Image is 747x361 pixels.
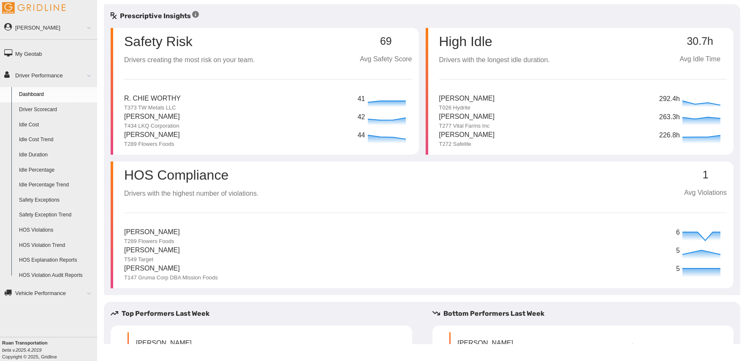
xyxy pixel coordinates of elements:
p: T549 Target [124,256,180,263]
h5: Prescriptive Insights [111,11,199,21]
p: Drivers creating the most risk on your team. [124,55,255,66]
a: Idle Duration [15,148,97,163]
p: T277 Vital Farms Inc [439,122,495,130]
p: 263.3h [659,112,680,123]
p: 30.7h [673,36,727,47]
p: T289 Flowers Foods [124,140,180,148]
p: 5 [676,246,680,256]
h5: Top Performers Last Week [111,309,419,319]
p: Avg Safety Score [360,54,412,65]
a: Idle Percentage Trend [15,178,97,193]
a: HOS Violations [15,223,97,238]
p: T147 Gruma Corp DBA Mission Foods [124,274,218,282]
p: 40 [611,340,622,353]
p: [PERSON_NAME] [136,338,236,348]
p: [PERSON_NAME] [124,263,218,274]
p: [PERSON_NAME] [439,130,495,140]
p: [PERSON_NAME] [439,93,495,104]
a: Driver Scorecard [15,102,97,118]
p: 226.8h [659,130,680,141]
p: T289 Flowers Foods [124,238,180,245]
p: Drivers with the highest number of violations. [124,189,258,199]
a: Idle Cost [15,118,97,133]
p: 69 [360,36,412,47]
p: 292.4h [659,94,680,104]
p: Avg Idle Time [673,54,727,65]
h5: Bottom Performers Last Week [432,309,741,319]
p: [PERSON_NAME] [124,112,180,122]
p: 0 [308,342,321,352]
img: Gridline [2,2,65,14]
p: [PERSON_NAME] [439,112,495,122]
a: HOS Violation Audit Reports [15,268,97,283]
p: 1 [684,169,727,181]
p: [PERSON_NAME] [458,338,519,348]
p: T434 LKQ Corporation [124,122,180,130]
p: [PERSON_NAME] [124,245,180,256]
b: Ruan Transportation [2,340,48,345]
a: Dashboard [15,87,97,102]
a: HOS Explanation Reports [15,253,97,268]
p: Safety Risk [124,35,193,48]
p: HOS Compliance [124,168,258,182]
i: beta v.2025.4.2019 [2,347,41,353]
p: Avg Violations [684,188,727,198]
a: HOS Violation Trend [15,238,97,253]
p: [PERSON_NAME] [124,130,180,140]
p: 41 [358,94,366,104]
p: 75 [289,340,300,353]
p: T272 Safelite [439,140,495,148]
p: T373 TW Metals LLC [124,104,181,112]
a: Idle Percentage [15,163,97,178]
p: 44 [358,130,366,141]
p: Drivers with the longest idle duration. [439,55,550,66]
p: 6 [676,227,680,238]
p: 10 [630,342,643,352]
p: [PERSON_NAME] [124,227,180,238]
a: Idle Cost Trend [15,132,97,148]
a: Safety Exceptions [15,193,97,208]
p: 5 [676,264,680,274]
div: Copyright © 2025, Gridline [2,339,97,360]
p: R. Chie Worthy [124,93,181,104]
a: Safety Exception Trend [15,208,97,223]
p: 42 [358,112,366,123]
p: T026 Hydrite [439,104,495,112]
p: High Idle [439,35,550,48]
